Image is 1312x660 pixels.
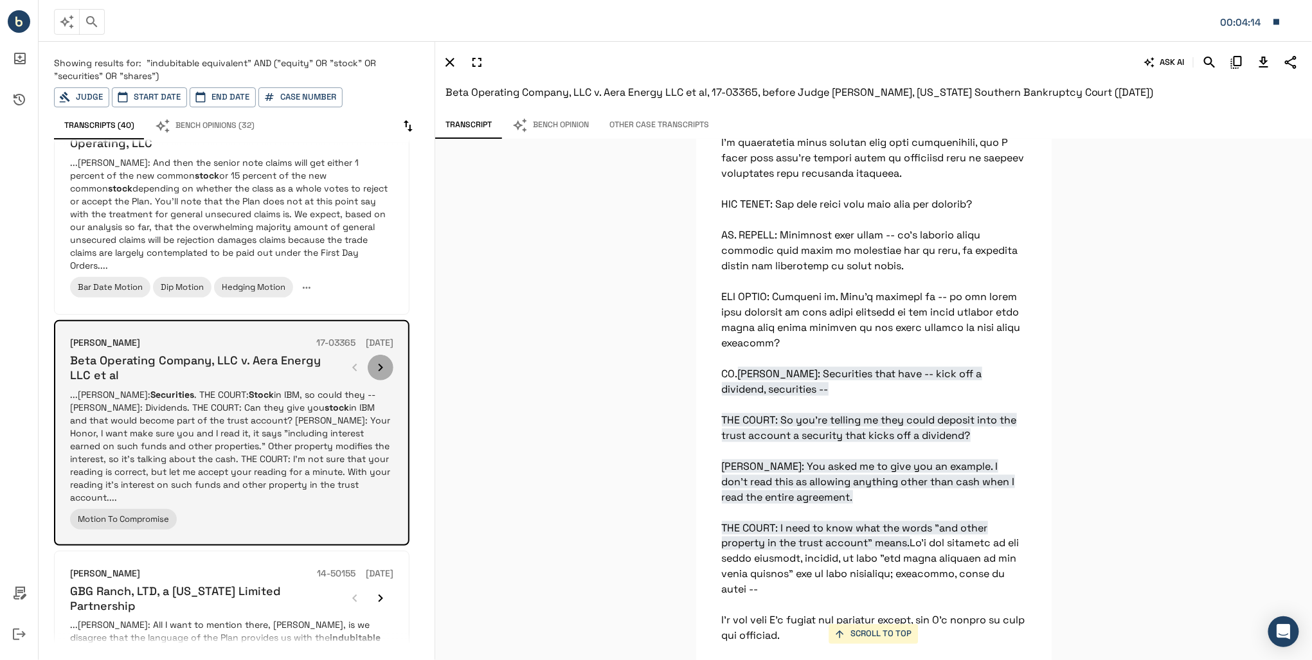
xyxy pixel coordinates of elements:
span: Hedging Motion [222,281,285,292]
span: [PERSON_NAME]: Securities that have -- kick off a dividend, securities -- THE COURT: So you're te... [722,367,1017,550]
p: ...[PERSON_NAME]: . THE COURT: in IBM, so could they -- [PERSON_NAME]: Dividends. THE COURT: Can ... [70,388,393,504]
button: Search [1199,51,1221,73]
em: stock [325,402,349,413]
button: Bench Opinion [502,112,599,139]
span: "indubitable equivalent" AND ("equity" OR "stock" OR "securities" OR "shares") [54,57,376,82]
button: Judge [54,87,109,107]
button: Matter: 107629.0001 [1214,8,1288,35]
h6: 17-03365 [316,336,355,350]
h6: 14-50155 [317,567,355,581]
button: Share Transcript [1280,51,1302,73]
em: Stock [249,389,274,400]
span: Motion To Compromise [78,513,169,524]
button: Start Date [112,87,187,107]
span: Beta Operating Company, LLC v. Aera Energy LLC et al, 17-03365, before Judge [PERSON_NAME], [US_S... [445,85,1154,99]
button: Copy Citation [1226,51,1248,73]
button: SCROLL TO TOP [829,624,919,644]
button: Case Number [258,87,343,107]
h6: [PERSON_NAME] [70,567,140,581]
button: ASK AI [1142,51,1188,73]
h6: [DATE] [366,336,393,350]
em: stock [195,170,219,181]
span: Showing results for: [54,57,141,69]
span: Bar Date Motion [78,281,143,292]
button: End Date [190,87,256,107]
div: Open Intercom Messenger [1268,616,1299,647]
h6: [PERSON_NAME] [70,336,140,350]
em: Securities [150,389,194,400]
button: Other Case Transcripts [599,112,719,139]
button: Transcript [435,112,502,139]
button: Transcripts (40) [54,112,145,139]
em: stock [108,183,132,194]
div: Matter: 107629.0001 [1221,14,1266,31]
button: Bench Opinions (32) [145,112,265,139]
h6: Beta Operating Company, LLC v. Aera Energy LLC et al [70,353,342,383]
h6: [DATE] [366,567,393,581]
p: ...[PERSON_NAME]: And then the senior note claims will get either 1 percent of the new common or ... [70,156,393,272]
h6: GBG Ranch, LTD, a [US_STATE] Limited Partnership [70,584,342,614]
button: Download Transcript [1253,51,1275,73]
span: Dip Motion [161,281,204,292]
